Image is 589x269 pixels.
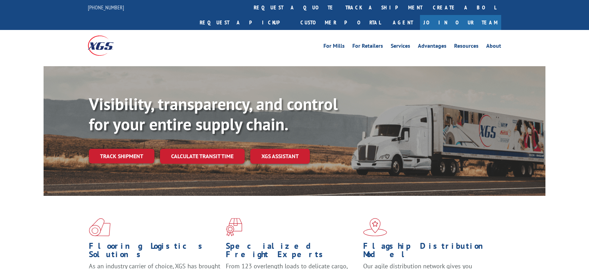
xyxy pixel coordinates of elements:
[454,43,479,51] a: Resources
[352,43,383,51] a: For Retailers
[89,149,154,163] a: Track shipment
[323,43,345,51] a: For Mills
[295,15,386,30] a: Customer Portal
[486,43,501,51] a: About
[89,218,110,236] img: xgs-icon-total-supply-chain-intelligence-red
[363,242,495,262] h1: Flagship Distribution Model
[418,43,446,51] a: Advantages
[226,242,358,262] h1: Specialized Freight Experts
[88,4,124,11] a: [PHONE_NUMBER]
[363,218,387,236] img: xgs-icon-flagship-distribution-model-red
[89,93,338,135] b: Visibility, transparency, and control for your entire supply chain.
[386,15,420,30] a: Agent
[226,218,242,236] img: xgs-icon-focused-on-flooring-red
[194,15,295,30] a: Request a pickup
[89,242,221,262] h1: Flooring Logistics Solutions
[250,149,310,164] a: XGS ASSISTANT
[391,43,410,51] a: Services
[160,149,245,164] a: Calculate transit time
[420,15,501,30] a: Join Our Team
